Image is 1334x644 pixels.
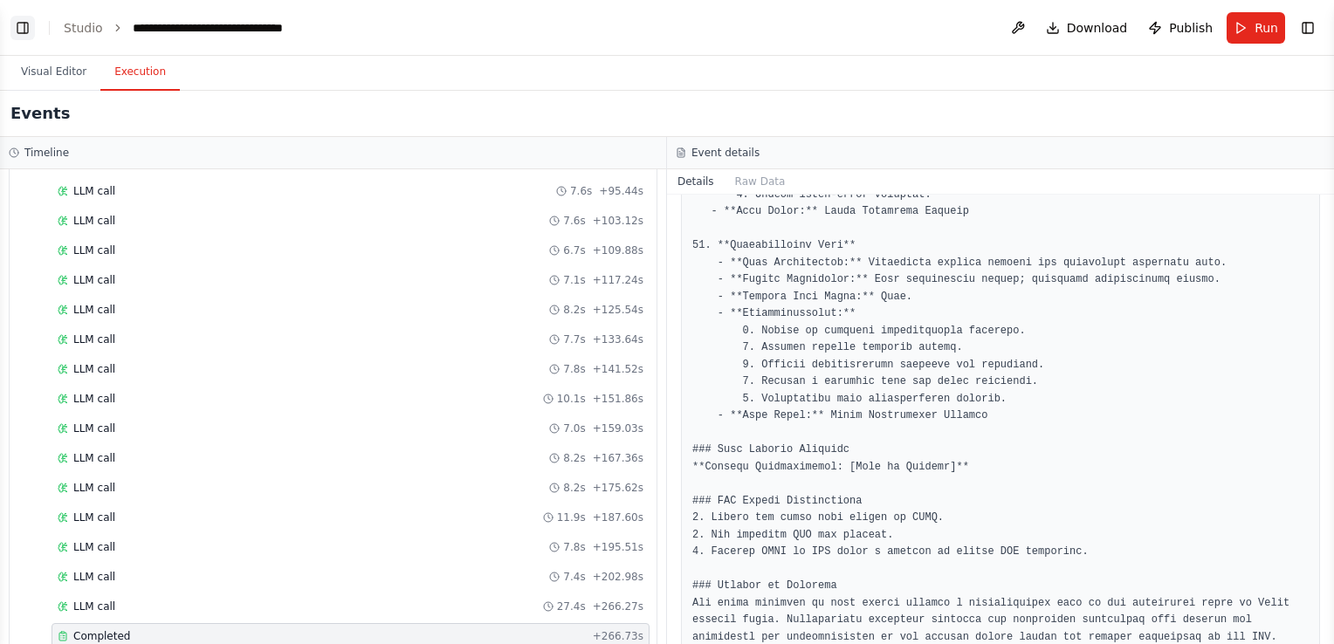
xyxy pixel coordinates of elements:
[73,481,115,495] span: LLM call
[563,451,585,465] span: 8.2s
[1169,19,1213,37] span: Publish
[1296,16,1320,40] button: Show right sidebar
[563,570,585,584] span: 7.4s
[593,362,643,376] span: + 141.52s
[563,540,585,554] span: 7.8s
[73,510,115,524] span: LLM call
[73,214,115,228] span: LLM call
[593,629,643,643] span: + 266.73s
[1141,12,1220,44] button: Publish
[563,243,585,257] span: 6.7s
[73,451,115,465] span: LLM call
[73,243,115,257] span: LLM call
[1255,19,1278,37] span: Run
[563,362,585,376] span: 7.8s
[73,273,115,287] span: LLM call
[563,332,585,346] span: 7.7s
[593,540,643,554] span: + 195.51s
[73,599,115,613] span: LLM call
[1227,12,1285,44] button: Run
[557,510,586,524] span: 11.9s
[73,540,115,554] span: LLM call
[725,169,796,194] button: Raw Data
[557,392,586,406] span: 10.1s
[667,169,725,194] button: Details
[563,481,585,495] span: 8.2s
[593,481,643,495] span: + 175.62s
[73,629,130,643] span: Completed
[10,16,35,40] button: Show left sidebar
[599,184,643,198] span: + 95.44s
[563,214,585,228] span: 7.6s
[593,510,643,524] span: + 187.60s
[563,421,585,435] span: 7.0s
[1039,12,1135,44] button: Download
[7,54,100,91] button: Visual Editor
[73,421,115,435] span: LLM call
[73,362,115,376] span: LLM call
[100,54,180,91] button: Execution
[570,184,592,198] span: 7.6s
[593,421,643,435] span: + 159.03s
[563,273,585,287] span: 7.1s
[593,273,643,287] span: + 117.24s
[691,146,760,160] h3: Event details
[593,570,643,584] span: + 202.98s
[24,146,69,160] h3: Timeline
[73,303,115,317] span: LLM call
[64,19,329,37] nav: breadcrumb
[73,392,115,406] span: LLM call
[593,303,643,317] span: + 125.54s
[73,184,115,198] span: LLM call
[557,599,586,613] span: 27.4s
[73,332,115,346] span: LLM call
[593,332,643,346] span: + 133.64s
[563,303,585,317] span: 8.2s
[593,451,643,465] span: + 167.36s
[1067,19,1128,37] span: Download
[10,101,70,126] h2: Events
[593,214,643,228] span: + 103.12s
[593,243,643,257] span: + 109.88s
[73,570,115,584] span: LLM call
[593,392,643,406] span: + 151.86s
[593,599,643,613] span: + 266.27s
[64,21,103,35] a: Studio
